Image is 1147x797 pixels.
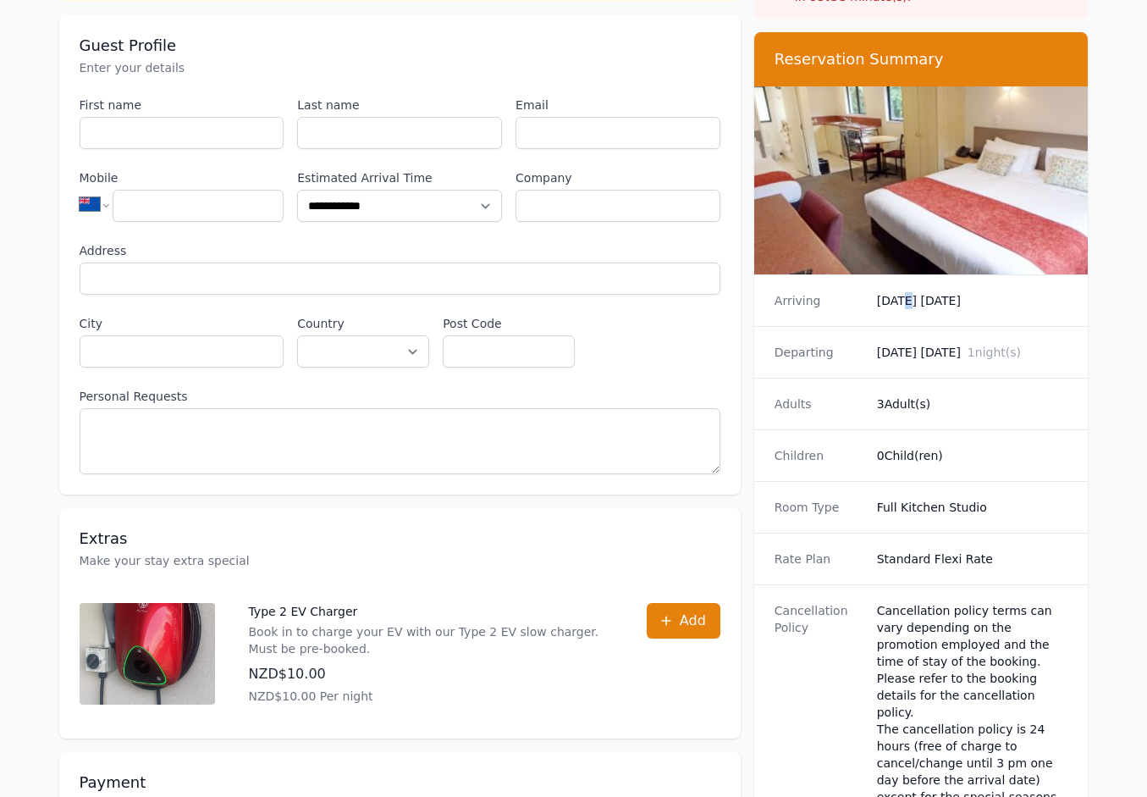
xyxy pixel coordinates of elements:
h3: Reservation Summary [775,49,1068,69]
label: Address [80,242,720,259]
dt: Rate Plan [775,551,863,567]
p: Make your stay extra special [80,552,720,569]
span: 1 night(s) [968,346,1021,359]
dt: Room Type [775,499,863,516]
label: Company [516,169,720,186]
span: Add [680,611,706,631]
img: Type 2 EV Charger [80,603,215,705]
label: Last name [297,97,502,113]
p: Enter your details [80,59,720,76]
dd: [DATE] [DATE] [877,344,1068,361]
dd: 3 Adult(s) [877,396,1068,412]
dd: [DATE] [DATE] [877,292,1068,309]
label: Mobile [80,169,284,186]
dd: Full Kitchen Studio [877,499,1068,516]
dd: 0 Child(ren) [877,447,1068,464]
p: Type 2 EV Charger [249,603,613,620]
label: Post Code [443,315,575,332]
p: NZD$10.00 Per night [249,688,613,705]
p: NZD$10.00 [249,664,613,684]
label: Estimated Arrival Time [297,169,502,186]
button: Add [647,603,720,639]
p: Book in to charge your EV with our Type 2 EV slow charger. Must be pre-booked. [249,623,613,657]
h3: Payment [80,772,720,793]
dt: Arriving [775,292,863,309]
dt: Adults [775,396,863,412]
label: First name [80,97,284,113]
label: Email [516,97,720,113]
h3: Guest Profile [80,36,720,56]
dt: Children [775,447,863,464]
img: Full Kitchen Studio [754,86,1089,274]
label: Country [297,315,429,332]
dd: Standard Flexi Rate [877,551,1068,567]
dt: Departing [775,344,863,361]
h3: Extras [80,529,720,549]
label: City [80,315,284,332]
label: Personal Requests [80,388,720,405]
